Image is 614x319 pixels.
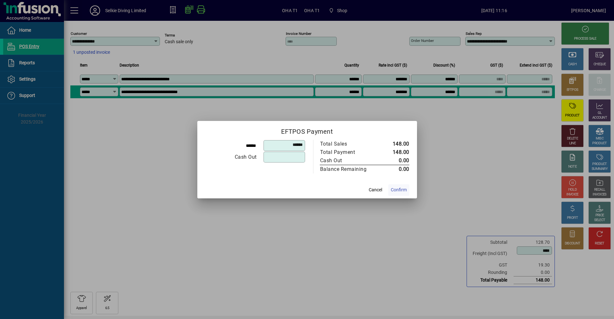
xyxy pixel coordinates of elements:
[320,157,374,164] div: Cash Out
[197,121,417,140] h2: EFTPOS Payment
[365,184,386,196] button: Cancel
[380,165,409,173] td: 0.00
[380,140,409,148] td: 148.00
[320,148,380,156] td: Total Payment
[205,153,257,161] div: Cash Out
[380,156,409,165] td: 0.00
[388,184,409,196] button: Confirm
[380,148,409,156] td: 148.00
[369,187,382,193] span: Cancel
[320,165,374,173] div: Balance Remaining
[320,140,380,148] td: Total Sales
[391,187,407,193] span: Confirm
